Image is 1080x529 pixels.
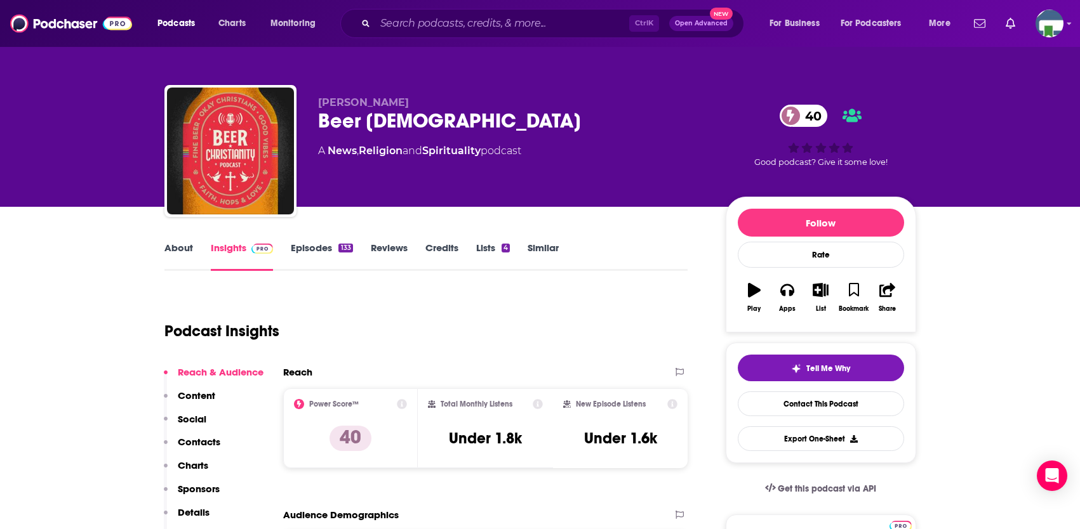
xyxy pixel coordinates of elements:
[738,275,771,320] button: Play
[164,459,208,483] button: Charts
[283,366,312,378] h2: Reach
[164,242,193,271] a: About
[178,459,208,471] p: Charts
[1037,460,1067,491] div: Open Intercom Messenger
[791,363,801,374] img: tell me why sparkle
[164,389,215,413] button: Content
[839,305,869,313] div: Bookmark
[178,483,220,495] p: Sponsors
[330,426,371,451] p: 40
[584,429,657,448] h3: Under 1.6k
[210,13,253,34] a: Charts
[792,105,828,127] span: 40
[178,366,263,378] p: Reach & Audience
[328,145,357,157] a: News
[841,15,902,32] span: For Podcasters
[318,96,409,108] span: [PERSON_NAME]
[270,15,316,32] span: Monitoring
[449,429,522,448] h3: Under 1.8k
[262,13,332,34] button: open menu
[816,305,826,313] div: List
[738,355,904,381] button: tell me why sparkleTell Me Why
[669,16,733,31] button: Open AdvancedNew
[309,400,359,408] h2: Power Score™
[425,242,458,271] a: Credits
[502,244,510,252] div: 4
[218,15,246,32] span: Charts
[10,11,132,36] img: Podchaser - Follow, Share and Rate Podcasts
[357,145,359,157] span: ,
[318,143,521,159] div: A podcast
[164,483,220,506] button: Sponsors
[352,9,756,38] div: Search podcasts, credits, & more...
[779,305,796,313] div: Apps
[738,242,904,268] div: Rate
[291,242,352,271] a: Episodes133
[422,145,481,157] a: Spirituality
[157,15,195,32] span: Podcasts
[780,105,828,127] a: 40
[870,275,903,320] button: Share
[371,242,408,271] a: Reviews
[211,242,274,271] a: InsightsPodchaser Pro
[710,8,733,20] span: New
[1036,10,1063,37] img: User Profile
[804,275,837,320] button: List
[149,13,211,34] button: open menu
[879,305,896,313] div: Share
[1036,10,1063,37] span: Logged in as KCMedia
[770,15,820,32] span: For Business
[920,13,966,34] button: open menu
[929,15,950,32] span: More
[476,242,510,271] a: Lists4
[441,400,512,408] h2: Total Monthly Listens
[283,509,399,521] h2: Audience Demographics
[359,145,403,157] a: Religion
[164,436,220,459] button: Contacts
[832,13,920,34] button: open menu
[629,15,659,32] span: Ctrl K
[675,20,728,27] span: Open Advanced
[755,473,887,504] a: Get this podcast via API
[837,275,870,320] button: Bookmark
[738,209,904,237] button: Follow
[726,96,916,175] div: 40Good podcast? Give it some love!
[178,436,220,448] p: Contacts
[164,322,279,341] h1: Podcast Insights
[806,363,850,374] span: Tell Me Why
[251,244,274,254] img: Podchaser Pro
[403,145,422,157] span: and
[771,275,804,320] button: Apps
[178,413,206,425] p: Social
[164,413,206,436] button: Social
[338,244,352,252] div: 133
[528,242,559,271] a: Similar
[754,157,888,167] span: Good podcast? Give it some love!
[1036,10,1063,37] button: Show profile menu
[576,400,646,408] h2: New Episode Listens
[747,305,761,313] div: Play
[178,506,210,518] p: Details
[164,366,263,389] button: Reach & Audience
[778,483,876,494] span: Get this podcast via API
[738,391,904,416] a: Contact This Podcast
[375,13,629,34] input: Search podcasts, credits, & more...
[167,88,294,214] img: Beer Christianity
[761,13,836,34] button: open menu
[969,13,990,34] a: Show notifications dropdown
[738,426,904,451] button: Export One-Sheet
[178,389,215,402] p: Content
[1001,13,1020,34] a: Show notifications dropdown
